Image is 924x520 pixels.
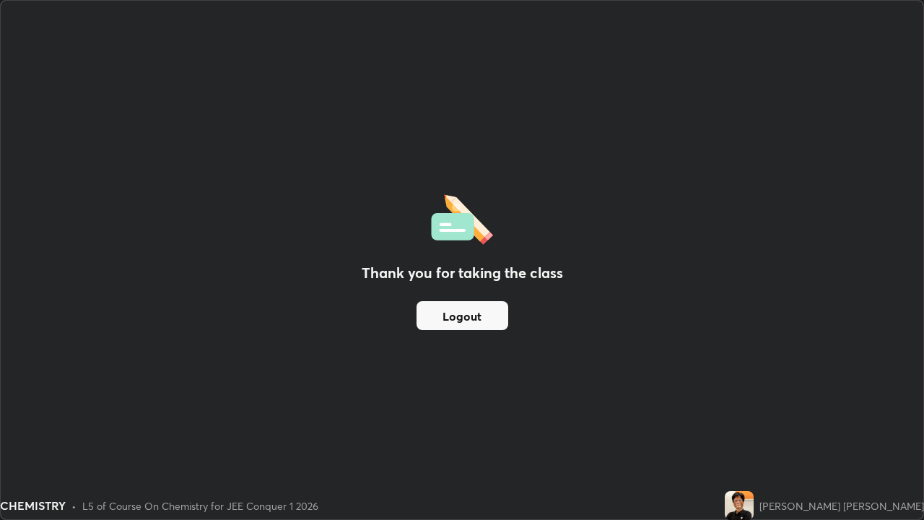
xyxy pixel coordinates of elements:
[82,498,318,513] div: L5 of Course On Chemistry for JEE Conquer 1 2026
[71,498,77,513] div: •
[417,301,508,330] button: Logout
[431,190,493,245] img: offlineFeedback.1438e8b3.svg
[759,498,924,513] div: [PERSON_NAME] [PERSON_NAME]
[362,262,563,284] h2: Thank you for taking the class
[725,491,754,520] img: 9ecfa41c2d824964b331197ca6b6b115.jpg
